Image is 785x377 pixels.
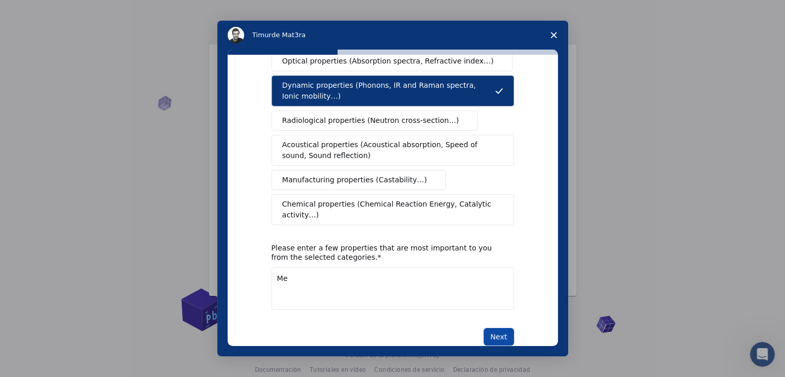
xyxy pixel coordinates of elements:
[271,31,306,39] font: de Mat3ra
[282,80,495,102] span: Dynamic properties (Phonons, IR and Raman spectra, Ionic mobility…)
[282,199,496,221] span: Chemical properties (Chemical Reaction Energy, Catalytic activity…)
[271,194,514,225] button: Chemical properties (Chemical Reaction Energy, Catalytic activity…)
[271,75,514,106] button: Dynamic properties (Phonons, IR and Raman spectra, Ionic mobility…)
[282,56,494,67] span: Optical properties (Absorption spectra, Refractive index…)
[271,51,513,71] button: Optical properties (Absorption spectra, Refractive index…)
[228,27,244,43] img: Imagen de perfil de Timur
[271,111,478,131] button: Radiological properties (Neutron cross-section…)
[21,7,57,17] span: Soporte
[484,328,514,345] button: Next
[271,243,499,262] div: Please enter a few properties that are most important to you from the selected categories.
[252,31,271,39] font: Timur
[282,175,427,185] span: Manufacturing properties (Castability…)
[282,139,497,161] span: Acoustical properties (Acoustical absorption, Speed of sound, Sound reflection)
[282,115,459,126] span: Radiological properties (Neutron cross-section…)
[271,170,446,190] button: Manufacturing properties (Castability…)
[271,268,514,310] textarea: Enter text...
[539,21,568,50] span: Encuesta cerrada
[271,135,514,166] button: Acoustical properties (Acoustical absorption, Speed of sound, Sound reflection)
